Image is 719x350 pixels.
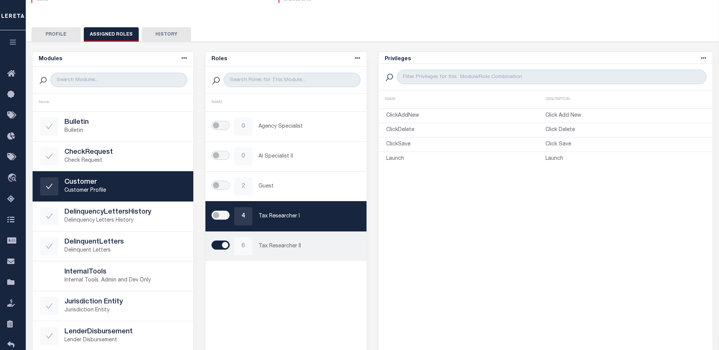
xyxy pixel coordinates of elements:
p: Delinquency Letters History [64,217,186,225]
a: 6Tax Researcher II [205,231,367,261]
h5: DelinquencyLettersHistory [64,208,186,217]
p: Launch [545,155,705,163]
a: InternalToolsInternal Tools, Admin and Dev Only [33,261,194,291]
p: Bulletin [64,127,186,135]
p: Click Add New [545,112,705,120]
h5: Jurisdiction Entity [64,298,186,306]
p: Agency Specialist [258,123,359,131]
p: Internal Tools, Admin and Dev Only [64,277,186,284]
a: BulletinBulletin [33,112,194,141]
a: ClickAddNewClick Add New [379,110,713,121]
input: Search Roles for This Module... [224,73,360,87]
p: Check Request [64,157,186,165]
a: DelinquentLettersDelinquent Letters [33,231,194,261]
p: Click Save [545,141,705,148]
div: NAME [211,100,360,105]
h5: CheckRequest [64,148,186,157]
button: Profile [31,27,81,42]
i: travel_explore [7,173,19,183]
p: AI Specialist II [258,153,359,161]
h5: LenderDisbursement [64,328,186,336]
a: 2Guest [205,172,367,201]
div: Name [39,100,188,105]
input: Search Modules... [50,73,187,87]
button: History [142,27,191,42]
a: ClickDeleteClick Delete [379,125,713,136]
p: ClickSave [386,141,546,148]
p: Guest [258,183,359,191]
p: Customer Profile [64,187,186,195]
h5: Bulletin [64,119,186,127]
p: Lender Disbursement [64,336,186,344]
div: NAME [385,97,546,102]
a: DelinquencyLettersHistoryDelinquency Letters History [33,202,194,231]
a: 4Tax Researcher I [205,202,367,231]
div: 0 [234,117,252,136]
div: 2 [234,177,252,195]
div: 4 [234,207,252,225]
a: 0AI Specialist II [205,142,367,171]
h5: Modules [39,56,62,62]
p: ClickDelete [386,126,546,134]
p: Delinquent Letters [64,247,186,255]
button: Assigned Roles [84,27,139,42]
p: Tax Researcher II [258,242,359,250]
p: ClickAddNew [386,112,546,120]
a: LaunchLaunch [379,153,713,164]
h5: DelinquentLetters [64,238,186,247]
h5: Privileges [385,56,411,62]
p: Click Delete [545,126,705,134]
a: CustomerCustomer Profile [33,172,194,201]
input: Filter Privileges for this Module/Role Combination [397,70,706,84]
a: ClickSaveClick Save [379,139,713,150]
div: DESCRIPTION [545,97,706,102]
h5: Customer [64,178,186,187]
p: Tax Researcher I [258,212,359,220]
div: 0 [234,147,252,166]
p: Jurisdiction Entity [64,306,186,314]
div: 6 [234,237,252,255]
a: Jurisdiction EntityJurisdiction Entity [33,291,194,321]
h5: Roles [211,56,227,62]
h5: InternalTools [64,268,186,277]
a: 0Agency Specialist [205,112,367,141]
p: Launch [386,155,546,163]
a: CheckRequestCheck Request [33,142,194,171]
